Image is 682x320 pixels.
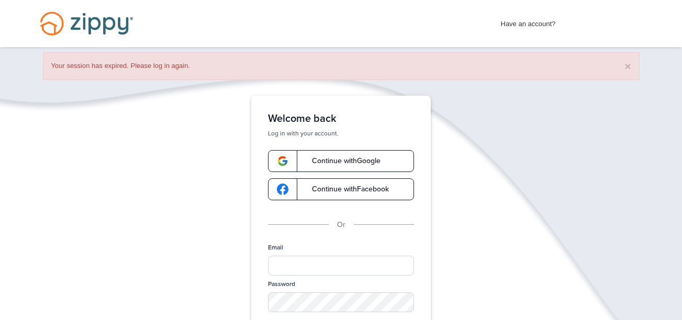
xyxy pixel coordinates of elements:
[268,129,414,138] p: Log in with your account.
[268,150,414,172] a: google-logoContinue withGoogle
[43,52,640,80] div: Your session has expired. Please log in again.
[501,13,556,30] span: Have an account?
[268,292,414,312] input: Password
[277,184,288,195] img: google-logo
[277,155,288,167] img: google-logo
[301,186,389,193] span: Continue with Facebook
[624,61,631,72] button: ×
[337,219,345,231] p: Or
[301,157,381,165] span: Continue with Google
[268,112,414,125] h1: Welcome back
[268,243,283,252] label: Email
[268,178,414,200] a: google-logoContinue withFacebook
[268,280,295,289] label: Password
[268,256,414,276] input: Email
